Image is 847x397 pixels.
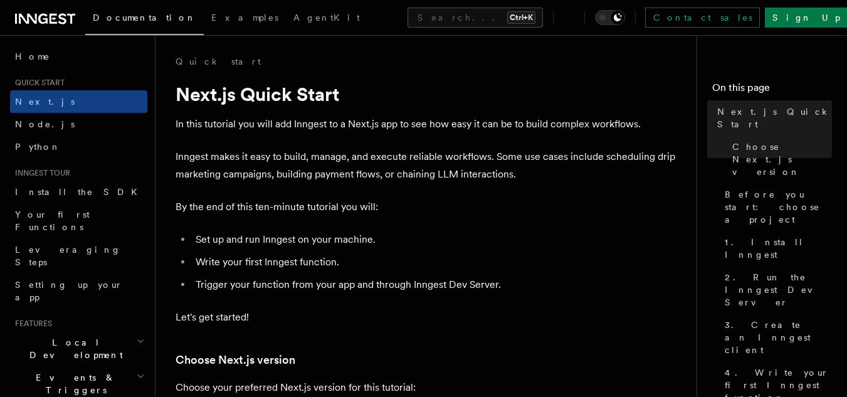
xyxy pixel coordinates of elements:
a: Node.js [10,113,147,135]
a: Install the SDK [10,181,147,203]
a: Quick start [176,55,261,68]
p: In this tutorial you will add Inngest to a Next.js app to see how easy it can be to build complex... [176,115,677,133]
li: Set up and run Inngest on your machine. [192,231,677,248]
a: AgentKit [286,4,367,34]
a: Next.js Quick Start [712,100,832,135]
a: Your first Functions [10,203,147,238]
span: Your first Functions [15,209,90,232]
span: Before you start: choose a project [725,188,832,226]
p: Choose your preferred Next.js version for this tutorial: [176,379,677,396]
a: Contact sales [645,8,760,28]
span: Choose Next.js version [732,140,832,178]
span: Inngest tour [10,168,70,178]
span: Next.js [15,97,75,107]
a: 2. Run the Inngest Dev Server [720,266,832,314]
span: Examples [211,13,278,23]
a: 3. Create an Inngest client [720,314,832,361]
h1: Next.js Quick Start [176,83,677,105]
a: Leveraging Steps [10,238,147,273]
p: Inngest makes it easy to build, manage, and execute reliable workflows. Some use cases include sc... [176,148,677,183]
span: Next.js Quick Start [717,105,832,130]
button: Local Development [10,331,147,366]
a: Documentation [85,4,204,35]
span: 1. Install Inngest [725,236,832,261]
span: Features [10,319,52,329]
p: By the end of this ten-minute tutorial you will: [176,198,677,216]
span: AgentKit [293,13,360,23]
li: Trigger your function from your app and through Inngest Dev Server. [192,276,677,294]
span: Node.js [15,119,75,129]
span: Local Development [10,336,137,361]
span: Home [15,50,50,63]
span: Events & Triggers [10,371,137,396]
a: Python [10,135,147,158]
h4: On this page [712,80,832,100]
span: 2. Run the Inngest Dev Server [725,271,832,309]
kbd: Ctrl+K [507,11,535,24]
li: Write your first Inngest function. [192,253,677,271]
span: Quick start [10,78,65,88]
a: Before you start: choose a project [720,183,832,231]
a: Next.js [10,90,147,113]
span: Leveraging Steps [15,245,121,267]
p: Let's get started! [176,309,677,326]
a: 1. Install Inngest [720,231,832,266]
a: Home [10,45,147,68]
span: Python [15,142,61,152]
span: Install the SDK [15,187,145,197]
span: Setting up your app [15,280,123,302]
a: Choose Next.js version [727,135,832,183]
a: Examples [204,4,286,34]
button: Search...Ctrl+K [408,8,543,28]
a: Setting up your app [10,273,147,309]
span: Documentation [93,13,196,23]
a: Choose Next.js version [176,351,295,369]
button: Toggle dark mode [595,10,625,25]
span: 3. Create an Inngest client [725,319,832,356]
